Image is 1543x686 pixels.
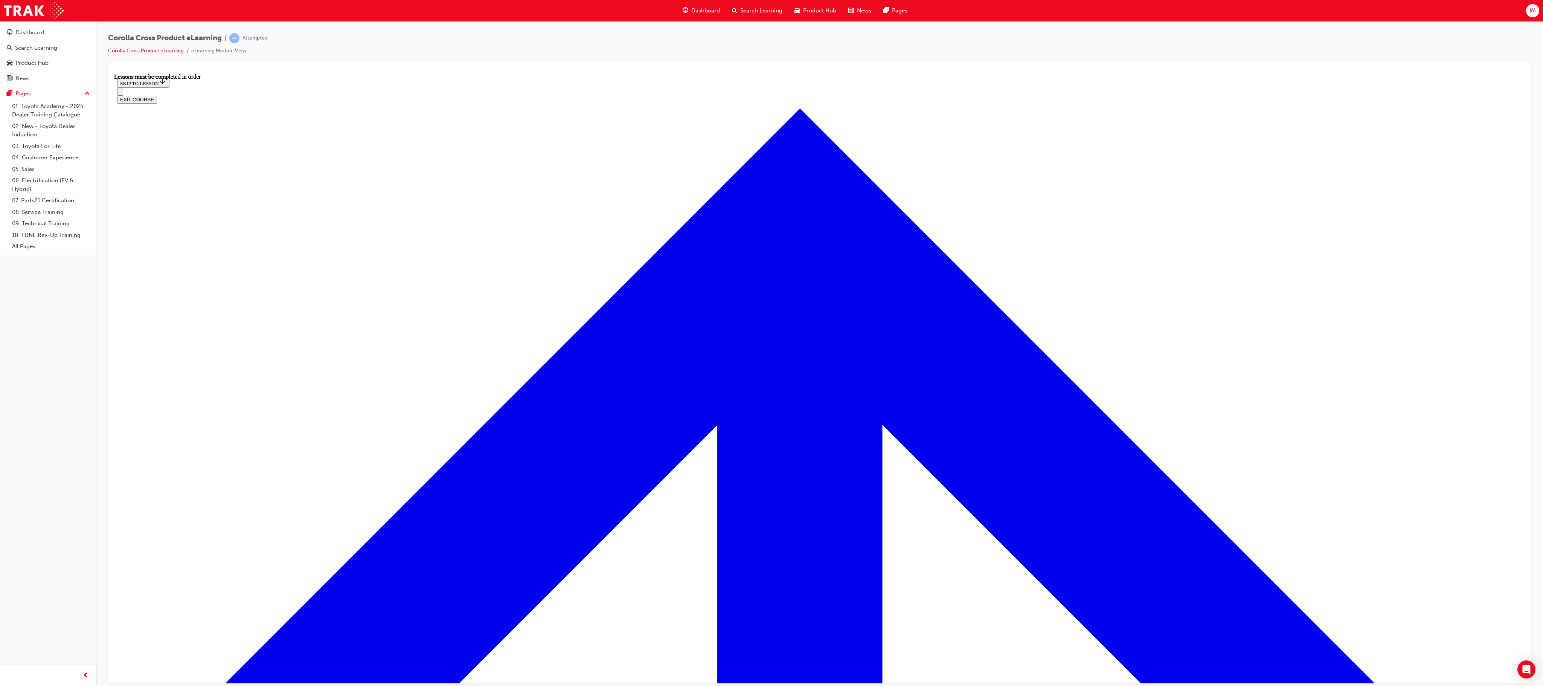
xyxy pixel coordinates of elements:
[848,6,854,15] span: news-icon
[857,6,871,15] span: News
[677,3,726,18] a: guage-iconDashboard
[7,45,12,52] span: search-icon
[3,26,93,40] a: Dashboard
[3,14,1408,30] nav: Navigation menu
[191,47,247,55] li: eLearning Module View
[15,89,31,98] div: Pages
[15,74,30,83] div: News
[83,671,88,680] span: prev-icon
[1529,6,1536,15] span: IM
[788,3,842,18] a: car-iconProduct Hub
[794,6,800,15] span: car-icon
[3,72,93,86] a: News
[732,6,737,15] span: search-icon
[9,229,93,241] a: 10. TUNE Rev-Up Training
[1517,660,1535,678] div: Open Intercom Messenger
[108,34,222,43] span: Corolla Cross Product eLearning
[9,195,93,206] a: 07. Parts21 Certification
[7,60,12,67] span: car-icon
[85,89,90,99] span: up-icon
[9,141,93,152] a: 03. Toyota For Life
[15,44,57,52] div: Search Learning
[842,3,877,18] a: news-iconNews
[1526,4,1539,17] button: IM
[242,35,268,42] div: Attempted
[7,29,12,36] span: guage-icon
[9,101,93,121] a: 01. Toyota Academy - 2025 Dealer Training Catalogue
[9,152,93,163] a: 04. Customer Experience
[803,6,836,15] span: Product Hub
[740,6,782,15] span: Search Learning
[15,59,49,67] div: Product Hub
[3,22,43,30] button: EXIT COURSE
[7,75,12,82] span: news-icon
[3,14,9,22] button: Open navigation menu
[9,121,93,141] a: 02. New - Toyota Dealer Induction
[225,34,226,43] span: |
[9,241,93,252] a: All Pages
[7,90,12,97] span: pages-icon
[3,87,93,101] button: Pages
[6,7,52,13] span: SKIP TO LESSON
[691,6,720,15] span: Dashboard
[108,47,184,54] a: Corolla Cross Product eLearning
[877,3,913,18] a: pages-iconPages
[3,41,93,55] a: Search Learning
[9,218,93,229] a: 09. Technical Training
[883,6,889,15] span: pages-icon
[9,175,93,195] a: 06. Electrification (EV & Hybrid)
[3,3,55,14] button: SKIP TO LESSON
[229,33,239,43] span: learningRecordVerb_ATTEMPT-icon
[683,6,688,15] span: guage-icon
[892,6,907,15] span: Pages
[15,28,44,37] div: Dashboard
[3,56,93,70] a: Product Hub
[9,163,93,175] a: 05. Sales
[4,2,64,19] img: Trak
[3,24,93,87] button: DashboardSearch LearningProduct HubNews
[726,3,788,18] a: search-iconSearch Learning
[9,206,93,218] a: 08. Service Training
